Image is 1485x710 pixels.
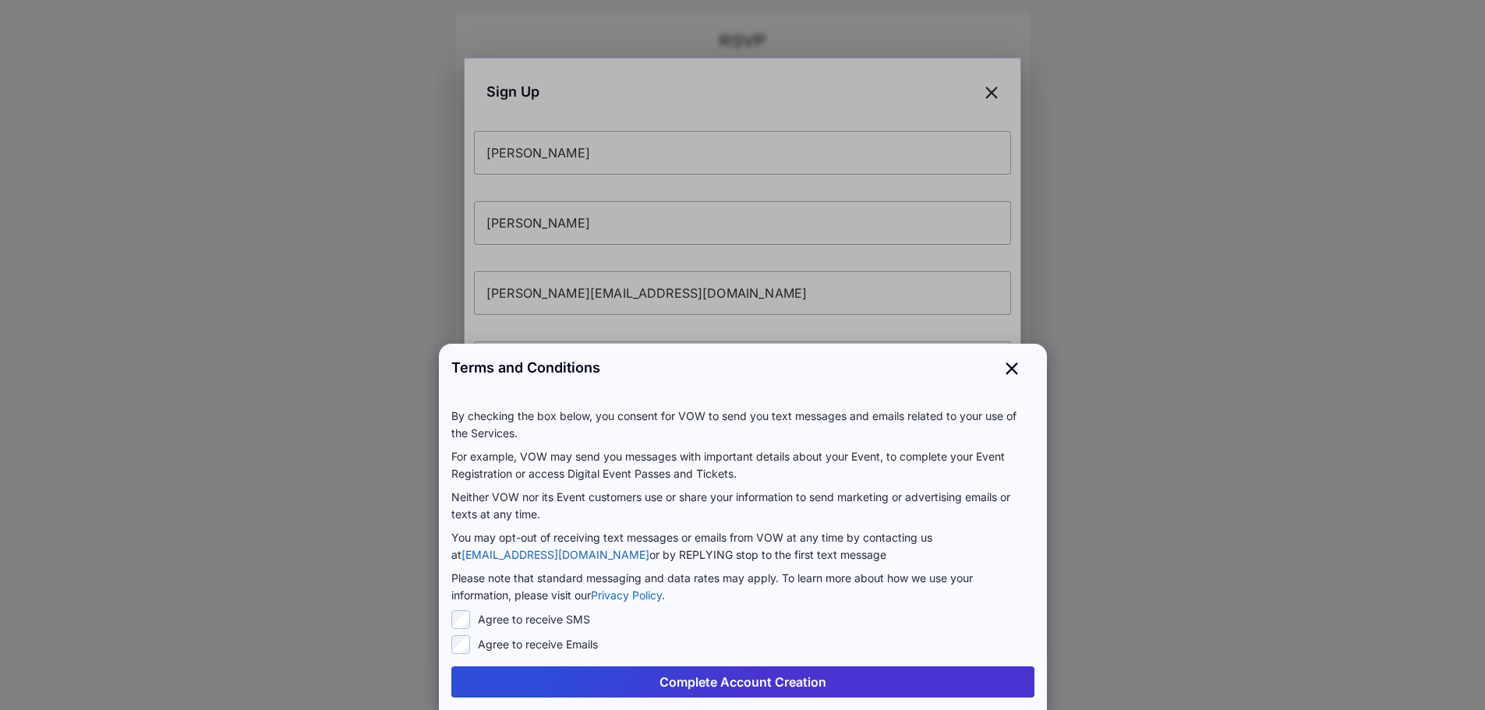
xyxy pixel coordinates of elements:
[591,588,662,602] a: Privacy Policy
[451,489,1034,523] p: Neither VOW nor its Event customers use or share your information to send marketing or advertisin...
[451,408,1034,442] p: By checking the box below, you consent for VOW to send you text messages and emails related to yo...
[451,529,1034,563] p: You may opt-out of receiving text messages or emails from VOW at any time by contacting us at or ...
[451,448,1034,482] p: For example, VOW may send you messages with important details about your Event, to complete your ...
[478,637,598,652] label: Agree to receive Emails
[451,666,1034,698] button: Complete Account Creation
[461,548,649,561] a: [EMAIL_ADDRESS][DOMAIN_NAME]
[478,612,590,627] label: Agree to receive SMS
[451,357,600,378] span: Terms and Conditions
[451,570,1034,604] p: Please note that standard messaging and data rates may apply. To learn more about how we use your...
